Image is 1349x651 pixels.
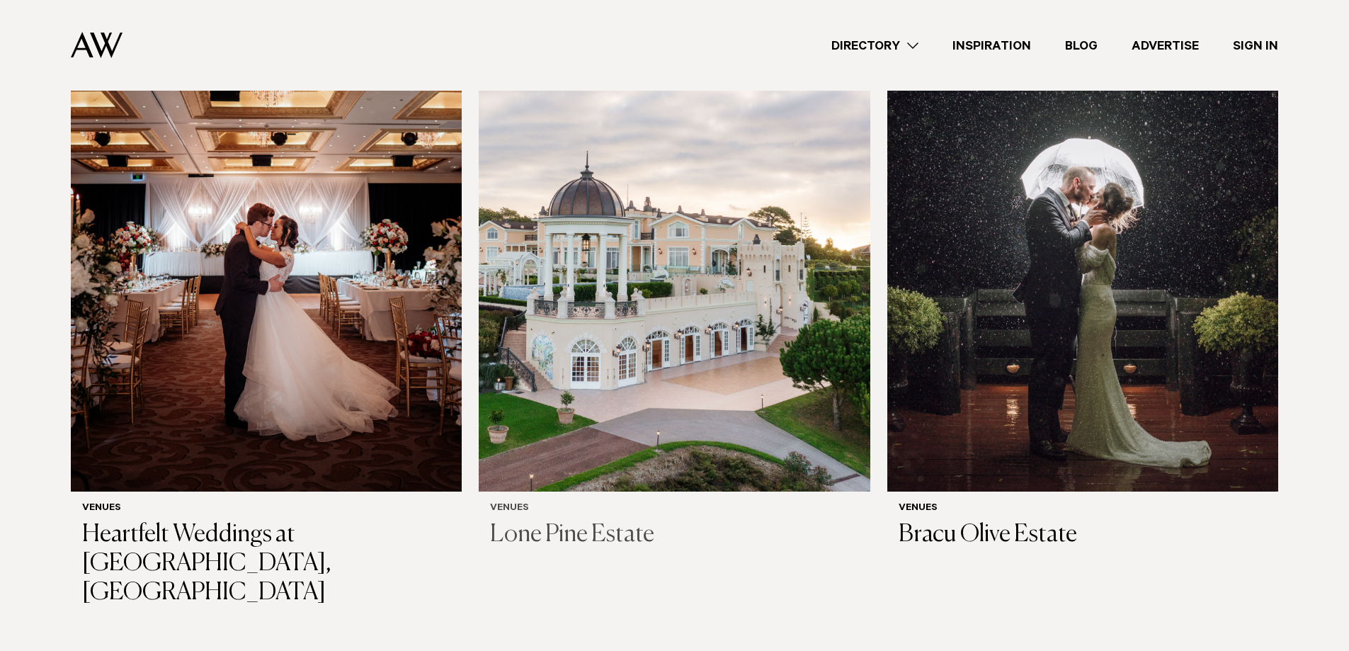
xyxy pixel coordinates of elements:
[1048,36,1115,55] a: Blog
[814,36,935,55] a: Directory
[82,503,450,515] h6: Venues
[71,32,123,58] img: Auckland Weddings Logo
[899,503,1267,515] h6: Venues
[935,36,1048,55] a: Inspiration
[1115,36,1216,55] a: Advertise
[82,521,450,607] h3: Heartfelt Weddings at [GEOGRAPHIC_DATA], [GEOGRAPHIC_DATA]
[490,503,858,515] h6: Venues
[899,521,1267,550] h3: Bracu Olive Estate
[490,521,858,550] h3: Lone Pine Estate
[1216,36,1295,55] a: Sign In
